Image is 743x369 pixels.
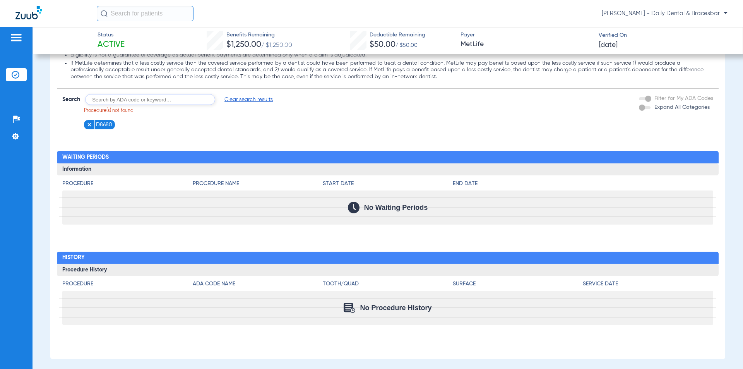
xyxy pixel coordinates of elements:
li: Eligibility is not a guarantee of coverage as actual benefit payments are determined only when a ... [70,52,713,59]
span: Search [62,96,80,103]
span: Deductible Remaining [370,31,425,39]
p: Procedure(s) not found [84,108,273,115]
span: D8680 [96,121,112,129]
span: No Waiting Periods [364,204,428,211]
app-breakdown-title: Start Date [323,180,453,191]
input: Search for patients [97,6,193,21]
app-breakdown-title: Surface [453,280,583,291]
span: MetLife [461,39,592,49]
label: Filter for My ADA Codes [653,94,713,103]
app-breakdown-title: Procedure [62,180,192,191]
span: Expand All Categories [654,105,710,110]
span: $1,250.00 [226,41,261,49]
h4: End Date [453,180,713,188]
span: Status [98,31,125,39]
span: Clear search results [224,96,273,103]
li: If MetLife determines that a less costly service than the covered service performed by a dentist ... [70,60,713,81]
img: Calendar [348,202,360,213]
span: [DATE] [599,40,618,50]
span: Payer [461,31,592,39]
app-breakdown-title: End Date [453,180,713,191]
span: Active [98,39,125,50]
app-breakdown-title: Tooth/Quad [323,280,453,291]
iframe: Chat Widget [704,332,743,369]
h4: Procedure [62,180,192,188]
img: Search Icon [101,10,108,17]
span: / $1,250.00 [261,42,292,48]
h3: Procedure History [57,264,718,276]
img: Zuub Logo [15,6,42,19]
app-breakdown-title: Procedure [62,280,192,291]
h4: Start Date [323,180,453,188]
span: $50.00 [370,41,395,49]
h4: ADA Code Name [193,280,323,288]
span: Verified On [599,31,730,39]
img: Calendar [344,303,355,313]
h4: Surface [453,280,583,288]
span: Benefits Remaining [226,31,292,39]
h2: History [57,252,718,264]
span: No Procedure History [360,304,431,312]
app-breakdown-title: ADA Code Name [193,280,323,291]
img: x.svg [87,122,92,127]
h4: Procedure [62,280,192,288]
app-breakdown-title: Procedure Name [193,180,323,191]
span: [PERSON_NAME] - Daily Dental & Bracesbar [602,10,728,17]
h2: Waiting Periods [57,151,718,163]
h3: Information [57,163,718,176]
span: / $50.00 [395,43,418,48]
input: Search by ADA code or keyword… [85,94,215,105]
app-breakdown-title: Service Date [583,280,713,291]
img: hamburger-icon [10,33,22,42]
h4: Service Date [583,280,713,288]
h4: Procedure Name [193,180,323,188]
h4: Tooth/Quad [323,280,453,288]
